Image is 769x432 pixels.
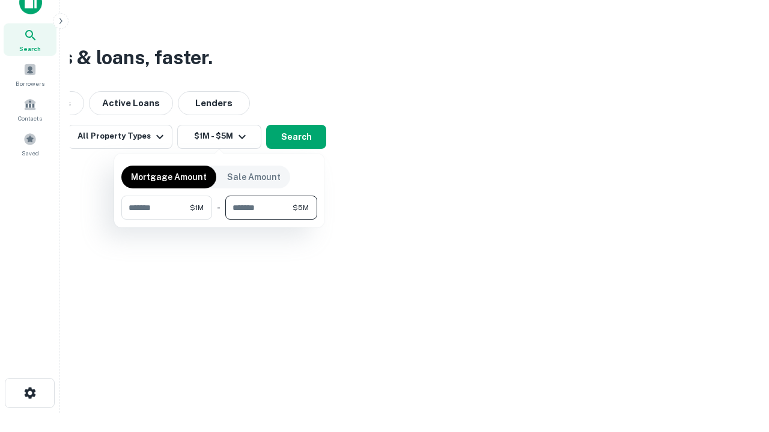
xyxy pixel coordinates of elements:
[709,336,769,394] iframe: Chat Widget
[190,202,204,213] span: $1M
[131,170,207,184] p: Mortgage Amount
[293,202,309,213] span: $5M
[227,170,281,184] p: Sale Amount
[217,196,220,220] div: -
